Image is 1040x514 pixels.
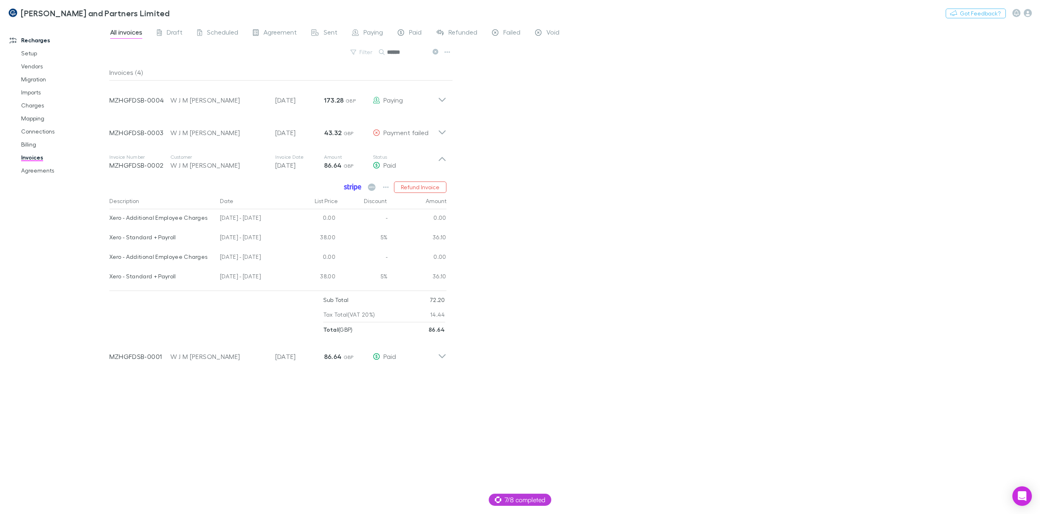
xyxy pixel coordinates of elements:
a: Imports [13,86,114,99]
a: Setup [13,47,114,60]
a: Billing [13,138,114,151]
div: 5% [339,268,387,287]
div: Xero - Standard + Payroll [109,229,214,246]
div: - [339,248,387,268]
button: Filter [346,47,377,57]
span: Paid [409,28,422,39]
div: [DATE] - [DATE] [217,229,290,248]
span: GBP [344,163,354,169]
button: Refund Invoice [394,182,446,193]
span: Void [546,28,559,39]
div: [DATE] - [DATE] [217,268,290,287]
div: MZHGFDSB-0001W J M [PERSON_NAME][DATE]86.64 GBPPaid [103,337,453,370]
span: Draft [167,28,183,39]
div: Xero - Standard + Payroll [109,268,214,285]
p: ( GBP ) [323,322,353,337]
p: Tax Total (VAT 20%) [323,307,375,322]
div: 38.00 [290,268,339,287]
p: MZHGFDSB-0001 [109,352,170,361]
span: GBP [344,130,354,136]
div: W J M [PERSON_NAME] [170,160,267,170]
strong: 86.64 [324,161,342,169]
span: GBP [346,98,356,104]
div: MZHGFDSB-0003W J M [PERSON_NAME][DATE]43.32 GBPPayment failed [103,113,453,146]
span: All invoices [110,28,142,39]
strong: Total [323,326,339,333]
button: Got Feedback? [946,9,1006,18]
span: Paid [383,161,396,169]
span: Sent [324,28,337,39]
p: MZHGFDSB-0004 [109,95,170,105]
div: 5% [339,229,387,248]
p: MZHGFDSB-0002 [109,160,170,170]
span: GBP [344,354,354,360]
span: Paying [383,96,403,104]
div: Xero - Additional Employee Charges [109,248,214,265]
strong: 86.64 [324,352,342,361]
div: Xero - Additional Employee Charges [109,209,214,226]
a: Connections [13,125,114,138]
a: Vendors [13,60,114,73]
p: [DATE] [275,352,324,361]
a: Charges [13,99,114,112]
p: Invoice Number [109,154,170,160]
span: Failed [503,28,520,39]
a: Agreements [13,164,114,177]
a: [PERSON_NAME] and Partners Limited [3,3,175,23]
p: [DATE] [275,128,324,138]
div: 0.00 [290,209,339,229]
p: [DATE] [275,160,324,170]
p: Sub Total [323,293,349,307]
p: Amount [324,154,373,160]
a: Recharges [2,34,114,47]
div: W J M [PERSON_NAME] [170,352,267,361]
div: MZHGFDSB-0004W J M [PERSON_NAME][DATE]173.28 GBPPaying [103,81,453,113]
div: Open Intercom Messenger [1012,486,1032,506]
strong: 43.32 [324,129,342,137]
span: Agreement [263,28,297,39]
p: MZHGFDSB-0003 [109,128,170,138]
p: 72.20 [430,293,445,307]
span: Payment failed [383,129,429,136]
div: 36.10 [387,229,446,248]
span: Paid [383,352,396,360]
div: W J M [PERSON_NAME] [170,95,267,105]
p: 14.44 [430,307,445,322]
div: 0.00 [290,248,339,268]
img: Coates and Partners Limited's Logo [8,8,17,18]
strong: 173.28 [324,96,344,104]
div: W J M [PERSON_NAME] [170,128,267,138]
span: Scheduled [207,28,238,39]
div: [DATE] - [DATE] [217,209,290,229]
a: Mapping [13,112,114,125]
h3: [PERSON_NAME] and Partners Limited [21,8,170,18]
p: [DATE] [275,95,324,105]
div: 0.00 [387,209,446,229]
p: Status [373,154,438,160]
div: 38.00 [290,229,339,248]
a: Invoices [13,151,114,164]
div: 36.10 [387,268,446,287]
div: 0.00 [387,248,446,268]
p: Customer [170,154,267,160]
a: Migration [13,73,114,86]
span: Paying [363,28,383,39]
p: Invoice Date [275,154,324,160]
div: Invoice NumberMZHGFDSB-0002CustomerW J M [PERSON_NAME]Invoice Date[DATE]Amount86.64 GBPStatusPaid [103,146,453,178]
div: [DATE] - [DATE] [217,248,290,268]
div: - [339,209,387,229]
span: Refunded [448,28,477,39]
strong: 86.64 [429,326,445,333]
